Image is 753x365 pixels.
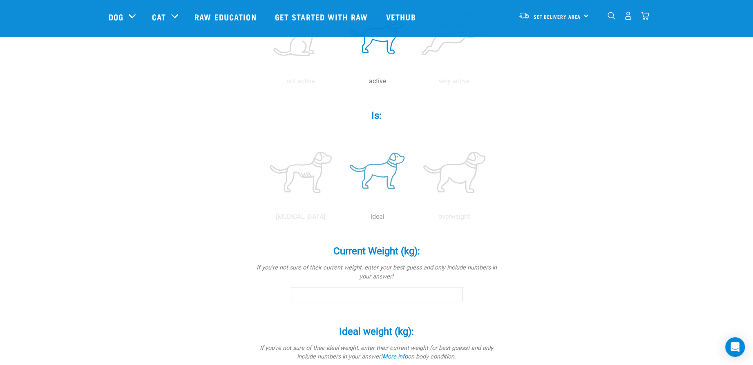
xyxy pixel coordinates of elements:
[378,0,426,33] a: Vethub
[254,324,499,339] label: Ideal weight (kg):
[109,11,123,23] a: Dog
[341,212,414,222] p: ideal
[341,76,414,86] p: active
[534,15,581,18] span: Set Delivery Area
[418,76,491,86] p: very active
[418,212,491,222] p: overweight
[264,76,337,86] p: not active
[254,263,499,281] p: If you're not sure of their current weight, enter your best guess and only include numbers in you...
[641,11,649,20] img: home-icon@2x.png
[254,244,499,258] label: Current Weight (kg):
[254,344,499,361] p: If you're not sure of their ideal weight, enter their current weight (or best guess) and only inc...
[254,108,499,123] label: Is:
[608,12,615,20] img: home-icon-1@2x.png
[624,11,632,20] img: user.png
[518,12,530,19] img: van-moving.png
[186,0,266,33] a: Raw Education
[725,337,745,357] div: Open Intercom Messenger
[152,11,166,23] a: Cat
[264,212,337,222] p: [MEDICAL_DATA]
[382,353,408,360] a: More info
[267,0,378,33] a: Get started with Raw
